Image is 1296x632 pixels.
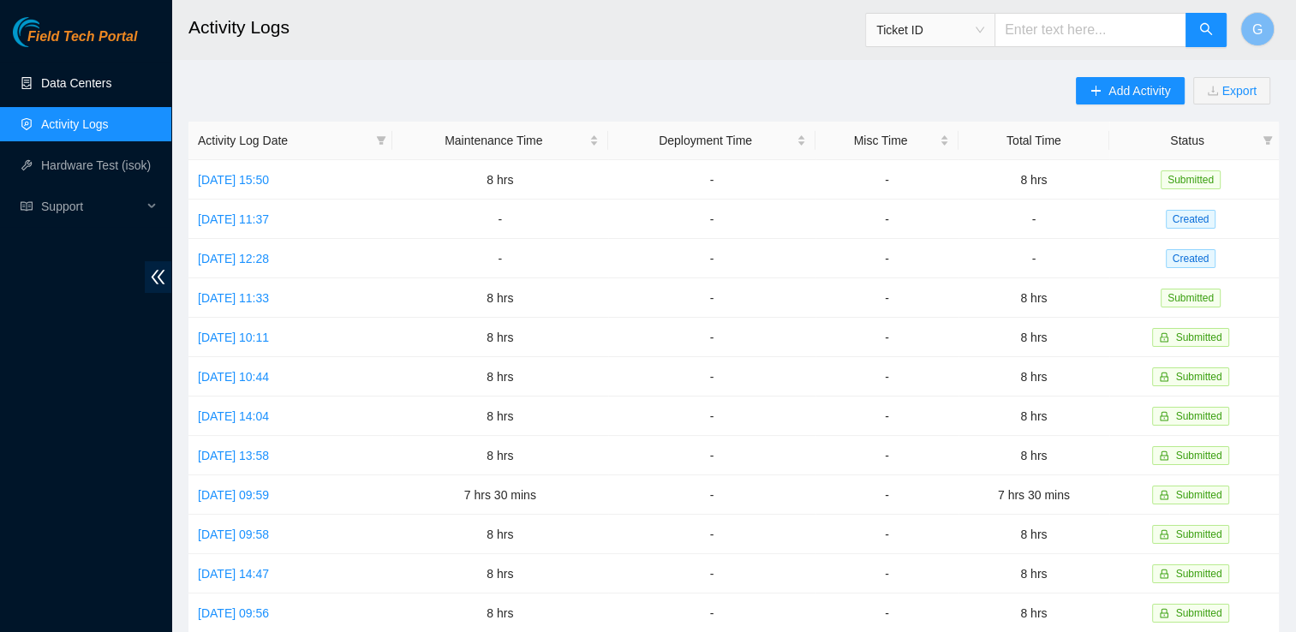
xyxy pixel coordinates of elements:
span: read [21,200,33,212]
span: plus [1090,85,1102,98]
td: 8 hrs [959,160,1109,200]
td: - [392,200,608,239]
span: Submitted [1175,450,1221,462]
a: [DATE] 14:47 [198,567,269,581]
td: 8 hrs [392,318,608,357]
span: search [1199,22,1213,39]
td: - [815,357,958,396]
span: Submitted [1175,331,1221,343]
span: lock [1159,332,1169,343]
img: Akamai Technologies [13,17,87,47]
span: filter [376,135,386,146]
td: - [608,475,816,515]
span: Ticket ID [876,17,984,43]
td: - [608,160,816,200]
td: - [608,554,816,593]
td: 8 hrs [392,396,608,436]
td: 8 hrs [959,318,1109,357]
a: Activity Logs [41,117,109,131]
td: - [815,554,958,593]
td: - [608,239,816,278]
a: [DATE] 10:11 [198,331,269,344]
span: filter [373,128,390,153]
a: Akamai TechnologiesField Tech Portal [13,31,137,53]
span: Add Activity [1108,81,1170,100]
td: 8 hrs [959,396,1109,436]
a: [DATE] 14:04 [198,409,269,423]
td: - [815,239,958,278]
span: lock [1159,569,1169,579]
td: 8 hrs [392,357,608,396]
td: 8 hrs [392,278,608,318]
a: [DATE] 15:50 [198,173,269,187]
td: - [959,200,1109,239]
td: 7 hrs 30 mins [392,475,608,515]
td: - [392,239,608,278]
td: 8 hrs [959,515,1109,554]
td: - [815,475,958,515]
span: Status [1119,131,1256,150]
td: - [815,278,958,318]
button: search [1186,13,1227,47]
td: - [608,318,816,357]
a: [DATE] 10:44 [198,370,269,384]
a: [DATE] 11:37 [198,212,269,226]
span: filter [1263,135,1273,146]
button: G [1240,12,1275,46]
a: Hardware Test (isok) [41,158,151,172]
td: - [608,396,816,436]
span: Submitted [1175,410,1221,422]
td: - [608,436,816,475]
button: downloadExport [1193,77,1270,104]
span: Support [41,189,142,224]
a: [DATE] 12:28 [198,252,269,265]
td: - [608,515,816,554]
th: Total Time [959,122,1109,160]
td: 8 hrs [959,554,1109,593]
span: Submitted [1175,568,1221,580]
td: - [608,357,816,396]
span: lock [1159,372,1169,382]
a: [DATE] 11:33 [198,291,269,305]
td: - [608,278,816,318]
a: [DATE] 09:58 [198,528,269,541]
td: - [815,200,958,239]
span: lock [1159,608,1169,618]
span: Submitted [1175,528,1221,540]
button: plusAdd Activity [1076,77,1184,104]
a: [DATE] 09:56 [198,606,269,620]
td: 8 hrs [392,515,608,554]
span: lock [1159,450,1169,461]
span: lock [1159,411,1169,421]
td: 8 hrs [392,554,608,593]
input: Enter text here... [994,13,1186,47]
span: Submitted [1161,289,1221,307]
a: [DATE] 13:58 [198,449,269,462]
span: G [1252,19,1263,40]
span: filter [1259,128,1276,153]
td: - [959,239,1109,278]
td: - [608,200,816,239]
span: Submitted [1175,371,1221,383]
td: 8 hrs [959,357,1109,396]
td: - [815,436,958,475]
span: Submitted [1175,489,1221,501]
td: 8 hrs [392,160,608,200]
span: lock [1159,490,1169,500]
td: 7 hrs 30 mins [959,475,1109,515]
span: Activity Log Date [198,131,369,150]
td: - [815,318,958,357]
td: 8 hrs [392,436,608,475]
span: Submitted [1175,607,1221,619]
span: Created [1166,249,1216,268]
a: [DATE] 09:59 [198,488,269,502]
span: lock [1159,529,1169,540]
td: - [815,396,958,436]
td: 8 hrs [959,436,1109,475]
span: Field Tech Portal [27,29,137,45]
a: Data Centers [41,76,111,90]
td: - [815,160,958,200]
span: double-left [145,261,171,293]
span: Created [1166,210,1216,229]
td: - [815,515,958,554]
